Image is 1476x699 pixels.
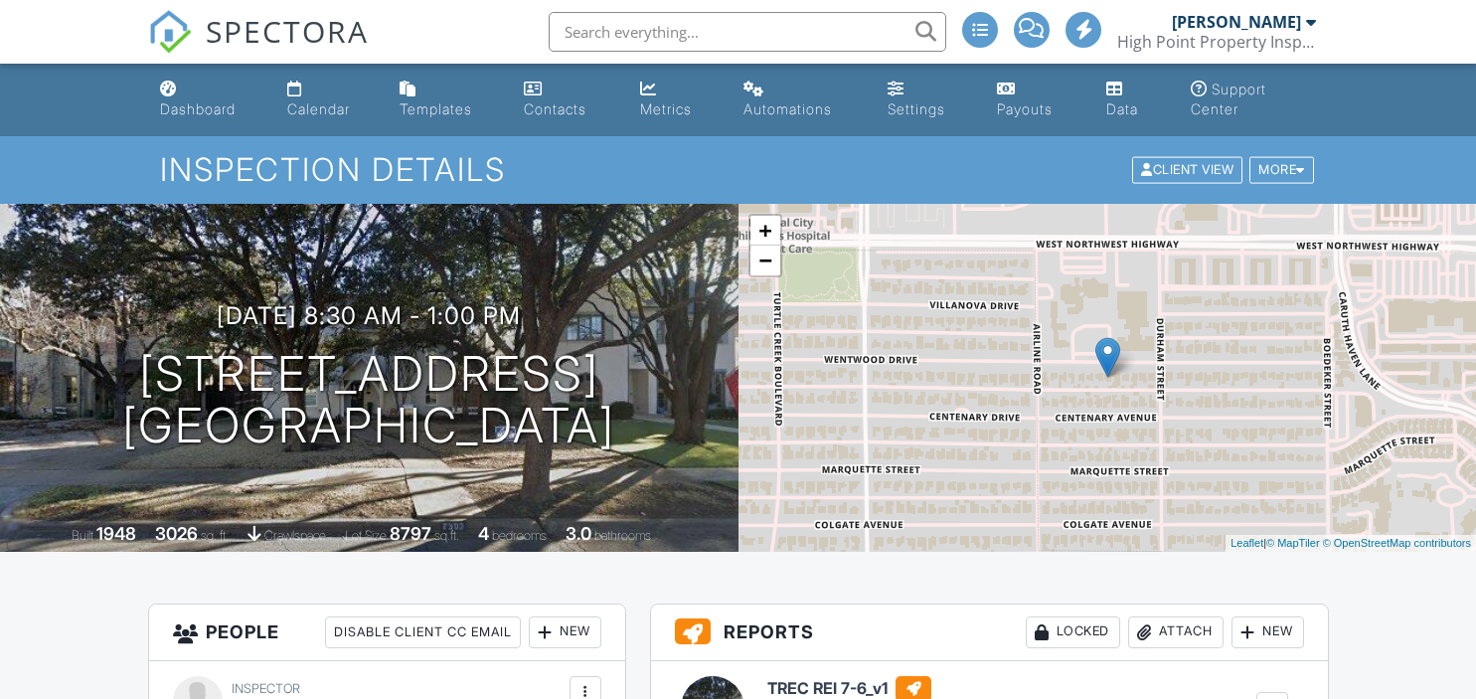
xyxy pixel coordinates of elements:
span: bathrooms [594,528,651,543]
a: Leaflet [1230,537,1263,549]
div: Settings [888,100,945,117]
h3: Reports [651,605,1328,661]
h3: People [149,605,625,661]
a: Automations (Basic) [736,72,864,128]
a: Payouts [989,72,1082,128]
div: More [1249,157,1314,184]
a: Support Center [1183,72,1325,128]
div: 1948 [96,523,136,544]
a: Client View [1130,161,1247,176]
div: Templates [400,100,472,117]
a: Metrics [632,72,720,128]
a: Data [1098,72,1166,128]
a: Calendar [279,72,376,128]
h1: [STREET_ADDRESS] [GEOGRAPHIC_DATA] [122,348,615,453]
div: Disable Client CC Email [325,616,521,648]
div: Contacts [524,100,586,117]
a: Contacts [516,72,616,128]
span: Lot Size [345,528,387,543]
a: Templates [392,72,500,128]
div: 8797 [390,523,431,544]
img: The Best Home Inspection Software - Spectora [148,10,192,54]
div: Dashboard [160,100,236,117]
div: New [529,616,601,648]
div: Metrics [640,100,692,117]
a: Dashboard [152,72,263,128]
div: Client View [1132,157,1242,184]
span: SPECTORA [206,10,369,52]
div: Calendar [287,100,350,117]
div: Attach [1128,616,1224,648]
span: Inspector [232,681,300,696]
span: sq. ft. [201,528,229,543]
span: crawlspace [264,528,326,543]
h3: [DATE] 8:30 am - 1:00 pm [217,302,521,329]
span: bedrooms [492,528,547,543]
div: | [1226,535,1476,552]
div: Automations [743,100,832,117]
a: © OpenStreetMap contributors [1323,537,1471,549]
div: Support Center [1191,81,1266,117]
div: 4 [478,523,489,544]
span: Built [72,528,93,543]
div: Locked [1026,616,1120,648]
div: 3.0 [566,523,591,544]
a: Zoom in [750,216,780,246]
a: © MapTiler [1266,537,1320,549]
div: Payouts [997,100,1053,117]
span: sq.ft. [434,528,459,543]
div: 3026 [155,523,198,544]
h1: Inspection Details [160,152,1315,187]
a: Zoom out [750,246,780,275]
div: New [1231,616,1304,648]
div: Data [1106,100,1138,117]
div: High Point Property Inspections [1117,32,1316,52]
a: Settings [880,72,973,128]
div: [PERSON_NAME] [1172,12,1301,32]
a: SPECTORA [148,27,369,69]
input: Search everything... [549,12,946,52]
